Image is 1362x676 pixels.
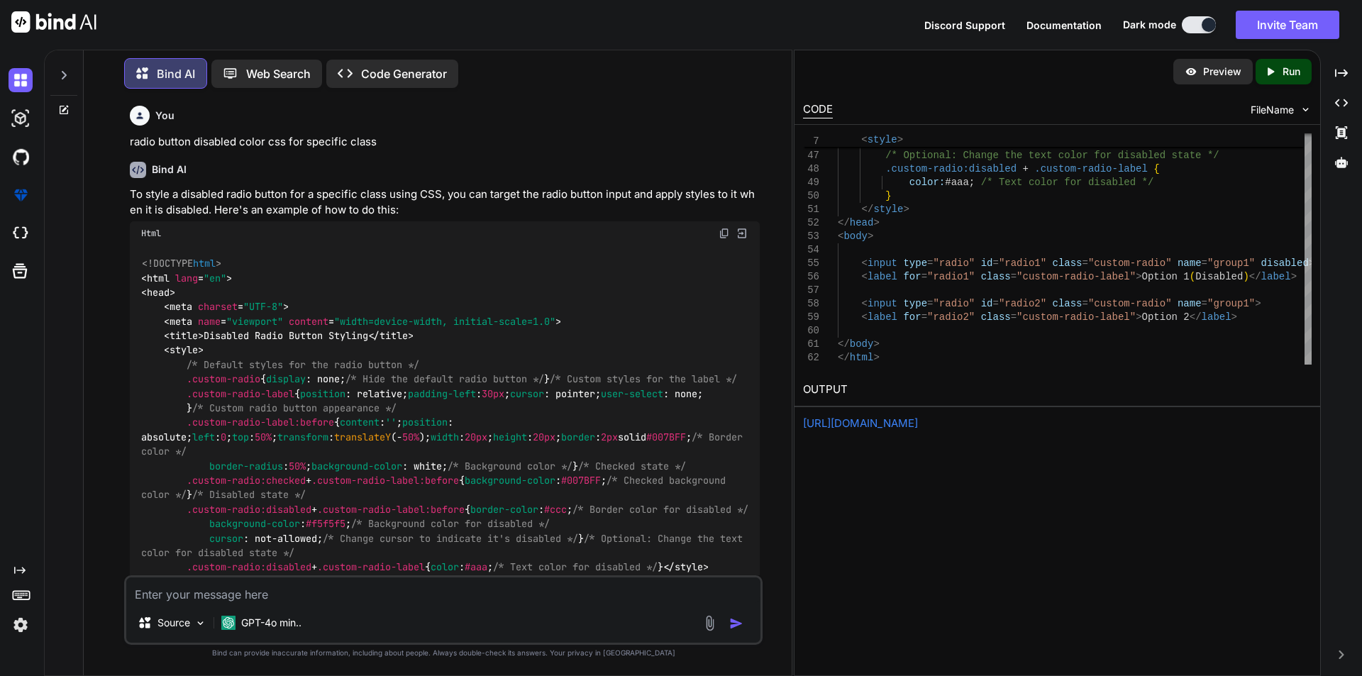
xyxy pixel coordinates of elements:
img: GPT-4o mini [221,616,236,630]
span: < = > [141,272,232,284]
span: = [1201,298,1207,309]
span: :before [425,503,465,516]
span: /* Change cursor to indicate it's disabled */ [323,532,578,545]
span: .custom-radio-label [1034,163,1148,174]
p: To style a disabled radio button for a specific class using CSS, you can target the radio button ... [130,187,760,218]
span: = [1201,257,1207,269]
span: border-radius [209,460,283,472]
span: style [868,134,897,145]
img: Open in Browser [736,227,748,240]
span: head [849,217,873,228]
span: > [1255,298,1261,309]
span: #aaa [945,177,969,188]
span: background-color [465,474,555,487]
span: id [980,257,992,269]
div: 52 [803,216,819,230]
p: Code Generator [361,65,447,82]
span: lang [175,272,198,284]
span: :checked [260,474,306,487]
h6: You [155,109,175,123]
span: padding-left [408,387,476,400]
span: </ [1189,311,1201,323]
span: label [868,271,897,282]
span: /* Border color for disabled */ [572,503,748,516]
span: = [927,298,933,309]
span: title [170,329,198,342]
span: Disabled [1195,271,1243,282]
span: 20px [533,431,555,443]
span: class [980,271,1010,282]
span: { [1153,163,1159,174]
span: "en" [204,272,226,284]
div: 47 [803,149,819,162]
span: /* Custom styles for the label */ [550,373,737,386]
span: 20px [465,431,487,443]
img: copy [719,228,730,239]
span: <!DOCTYPE > [142,257,221,270]
span: < > [141,286,175,299]
span: > [873,352,879,363]
span: > [903,204,909,215]
span: > [868,231,873,242]
span: 50% [402,431,419,443]
span: html [147,272,170,284]
span: type [903,257,927,269]
span: #007BFF [561,474,601,487]
img: githubDark [9,145,33,169]
span: meta [170,301,192,314]
span: = [1010,271,1016,282]
p: radio button disabled color css for specific class [130,134,760,150]
span: .custom-radio-label [317,561,425,574]
span: "radio1" [999,257,1046,269]
button: Documentation [1026,18,1102,33]
span: { : none; } { : relative; : ; : pointer; : none; } { : ; : absolute; : ; : ; : (- ); : ; : ; : so... [141,358,748,573]
span: body [843,231,868,242]
span: display [266,373,306,386]
span: #ccc [544,503,567,516]
div: 60 [803,324,819,338]
span: '' [385,416,397,429]
span: translateY [334,431,391,443]
span: 50% [289,460,306,472]
div: 62 [803,351,819,365]
span: style [170,344,198,357]
span: < = > [164,301,289,314]
span: user-select [601,387,663,400]
span: "radio1" [927,271,975,282]
span: .custom-radio-label [187,387,294,400]
div: 54 [803,243,819,257]
span: ) [1243,271,1248,282]
span: body [849,338,873,350]
span: "group1" [1207,298,1255,309]
h6: Bind AI [152,162,187,177]
span: ate */ [1183,150,1219,161]
span: #007BFF [646,431,686,443]
span: Option 2 [1141,311,1189,323]
div: 56 [803,270,819,284]
span: "UTF-8" [243,301,283,314]
span: < [861,298,867,309]
span: background-color [311,460,402,472]
span: </ > [663,561,709,574]
span: title [380,329,408,342]
span: #aaa [465,561,487,574]
span: = [927,257,933,269]
p: Bind can provide inaccurate information, including about people. Always double-check its answers.... [124,648,763,658]
span: .custom-radio [187,474,260,487]
span: :before [294,416,334,429]
span: + [1022,163,1028,174]
span: "custom-radio-label" [1017,311,1136,323]
div: 55 [803,257,819,270]
span: "group1" [1207,257,1255,269]
img: darkChat [9,68,33,92]
p: Run [1283,65,1300,79]
span: /* Checked background color */ [141,474,731,501]
span: 7 [803,135,819,148]
span: :disabled [260,503,311,516]
span: /* Background color */ [448,460,572,472]
span: FileName [1251,103,1294,117]
img: darkAi-studio [9,106,33,131]
span: head [147,286,170,299]
img: Pick Models [194,617,206,629]
div: 49 [803,176,819,189]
